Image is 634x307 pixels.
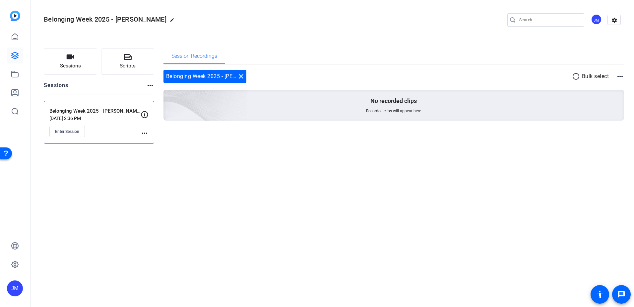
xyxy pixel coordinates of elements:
div: Belonging Week 2025 - [PERSON_NAME] [163,70,246,83]
button: Enter Session [49,126,85,137]
p: Belonging Week 2025 - [PERSON_NAME] [49,107,141,115]
div: JM [591,14,602,25]
mat-icon: more_horiz [616,72,624,80]
h2: Sessions [44,81,69,94]
span: Recorded clips will appear here [366,108,421,114]
mat-icon: more_horiz [141,129,149,137]
mat-icon: more_horiz [146,81,154,89]
img: blue-gradient.svg [10,11,20,21]
button: Scripts [101,48,155,75]
input: Search [519,16,579,24]
button: Sessions [44,48,97,75]
mat-icon: accessibility [596,290,604,298]
p: Bulk select [582,72,609,80]
span: Belonging Week 2025 - [PERSON_NAME] [44,15,166,23]
span: Scripts [120,62,136,70]
img: embarkstudio-empty-session.png [89,24,247,168]
mat-icon: settings [608,15,621,25]
mat-icon: message [617,290,625,298]
span: Enter Session [55,129,79,134]
mat-icon: edit [170,18,178,26]
span: Session Recordings [171,53,217,59]
span: Sessions [60,62,81,70]
ngx-avatar: Joey Martinez [591,14,602,26]
mat-icon: close [237,72,245,80]
p: No recorded clips [370,97,417,105]
mat-icon: radio_button_unchecked [572,72,582,80]
div: JM [7,280,23,296]
p: [DATE] 2:36 PM [49,116,141,121]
